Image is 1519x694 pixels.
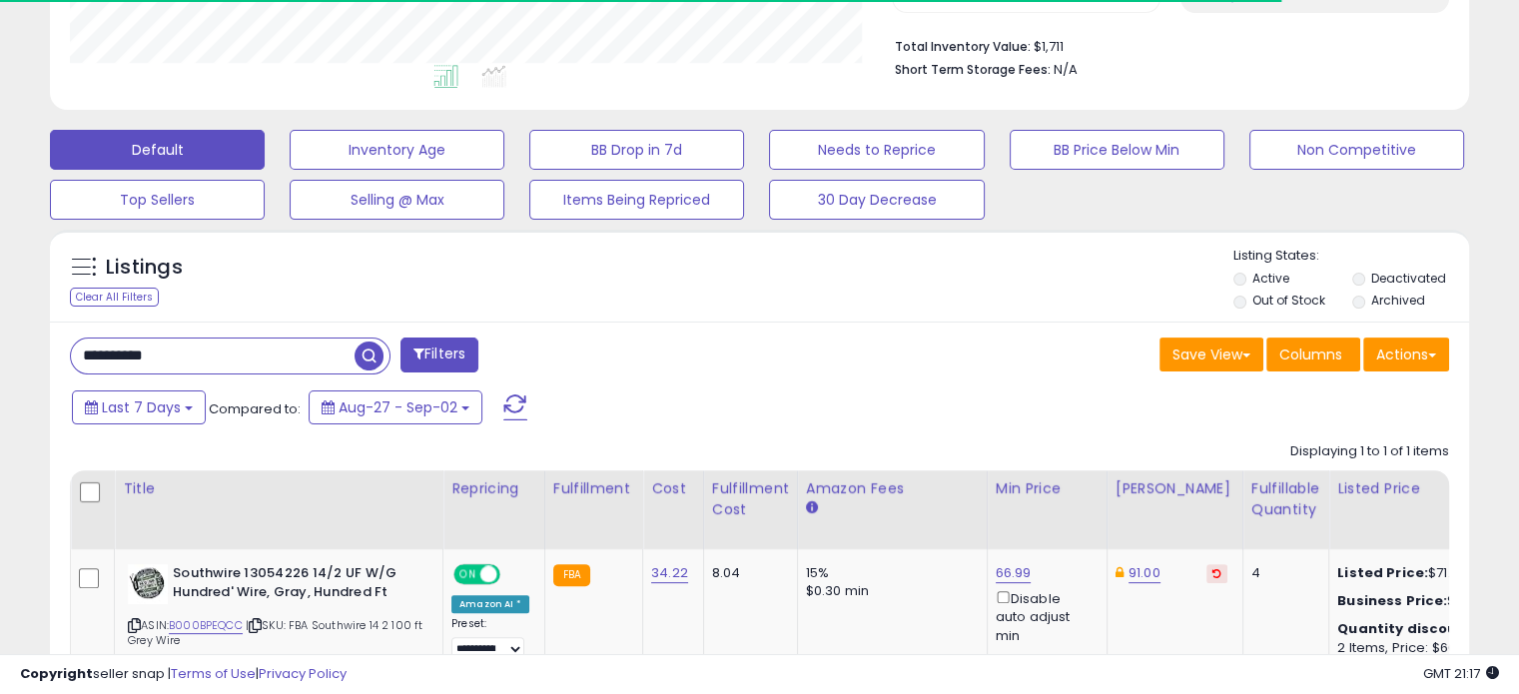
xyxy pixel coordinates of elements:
[1423,664,1499,683] span: 2025-09-10 21:17 GMT
[1054,60,1078,79] span: N/A
[102,397,181,417] span: Last 7 Days
[50,180,265,220] button: Top Sellers
[1337,619,1481,638] b: Quantity discounts
[996,587,1092,645] div: Disable auto adjust min
[1290,442,1449,461] div: Displaying 1 to 1 of 1 items
[173,564,415,606] b: Southwire 13054226 14/2 UF W/G Hundred' Wire, Gray, Hundred Ft
[1251,564,1313,582] div: 4
[553,478,634,499] div: Fulfillment
[497,566,529,583] span: OFF
[651,478,695,499] div: Cost
[996,478,1099,499] div: Min Price
[553,564,590,586] small: FBA
[769,180,984,220] button: 30 Day Decrease
[529,130,744,170] button: BB Drop in 7d
[128,617,422,647] span: | SKU: FBA Southwire 14 2 100 ft Grey Wire
[290,180,504,220] button: Selling @ Max
[169,617,243,634] a: B000BPEQCC
[1337,620,1503,638] div: :
[128,564,427,671] div: ASIN:
[106,254,183,282] h5: Listings
[1363,338,1449,371] button: Actions
[769,130,984,170] button: Needs to Reprice
[529,180,744,220] button: Items Being Repriced
[1266,338,1360,371] button: Columns
[309,390,482,424] button: Aug-27 - Sep-02
[895,61,1051,78] b: Short Term Storage Fees:
[895,33,1434,57] li: $1,711
[20,665,347,684] div: seller snap | |
[1249,130,1464,170] button: Non Competitive
[123,478,434,499] div: Title
[209,399,301,418] span: Compared to:
[1337,564,1503,582] div: $71.38
[451,478,536,499] div: Repricing
[806,582,972,600] div: $0.30 min
[712,478,789,520] div: Fulfillment Cost
[1159,338,1263,371] button: Save View
[70,288,159,307] div: Clear All Filters
[1337,592,1503,610] div: $67.85
[451,595,529,613] div: Amazon AI *
[259,664,347,683] a: Privacy Policy
[1129,563,1160,583] a: 91.00
[1251,478,1320,520] div: Fulfillable Quantity
[1010,130,1224,170] button: BB Price Below Min
[400,338,478,372] button: Filters
[339,397,457,417] span: Aug-27 - Sep-02
[128,564,168,604] img: 51BNXJQHqAL._SL40_.jpg
[1252,292,1325,309] label: Out of Stock
[895,38,1031,55] b: Total Inventory Value:
[171,664,256,683] a: Terms of Use
[1252,270,1289,287] label: Active
[1116,478,1234,499] div: [PERSON_NAME]
[651,563,688,583] a: 34.22
[1233,247,1469,266] p: Listing States:
[1337,478,1510,499] div: Listed Price
[1370,292,1424,309] label: Archived
[1279,345,1342,364] span: Columns
[806,499,818,517] small: Amazon Fees.
[455,566,480,583] span: ON
[50,130,265,170] button: Default
[806,564,972,582] div: 15%
[72,390,206,424] button: Last 7 Days
[1370,270,1445,287] label: Deactivated
[996,563,1032,583] a: 66.99
[290,130,504,170] button: Inventory Age
[20,664,93,683] strong: Copyright
[1337,563,1428,582] b: Listed Price:
[451,617,529,662] div: Preset:
[1337,591,1447,610] b: Business Price:
[712,564,782,582] div: 8.04
[806,478,979,499] div: Amazon Fees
